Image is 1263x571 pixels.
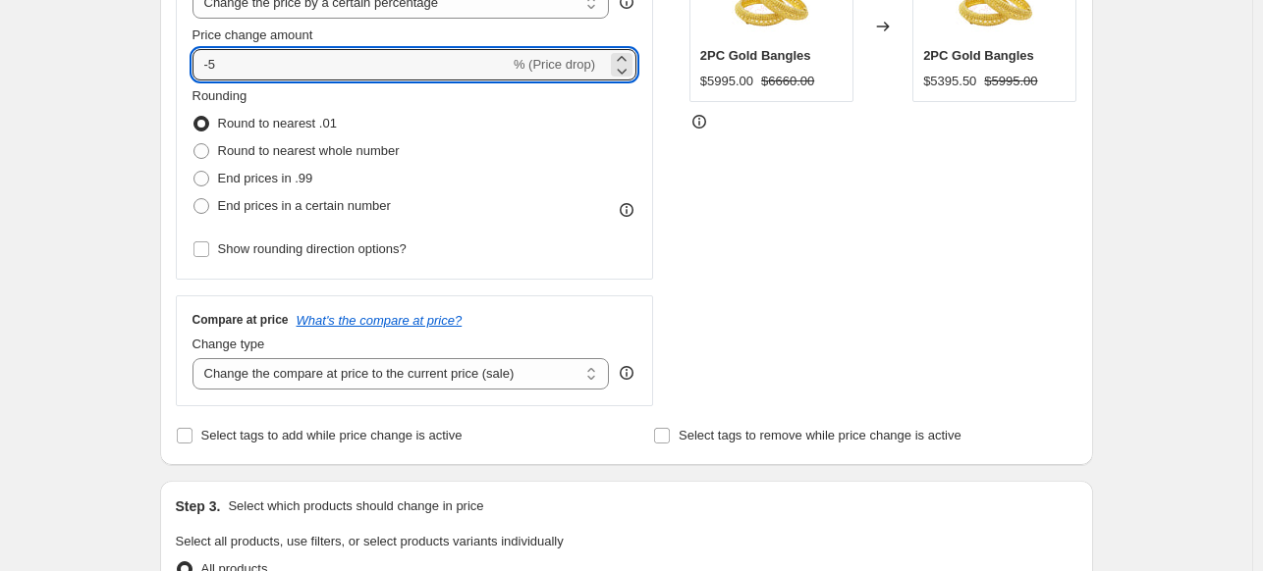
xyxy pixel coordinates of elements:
[192,88,247,103] span: Rounding
[192,49,510,80] input: -15
[700,48,811,63] span: 2PC Gold Bangles
[228,496,483,516] p: Select which products should change in price
[218,116,337,130] span: Round to nearest .01
[923,48,1034,63] span: 2PC Gold Bangles
[218,198,391,213] span: End prices in a certain number
[617,363,636,383] div: help
[514,57,595,72] span: % (Price drop)
[700,72,753,91] div: $5995.00
[761,72,814,91] strike: $6660.00
[984,72,1037,91] strike: $5995.00
[218,171,313,185] span: End prices in .99
[201,428,463,442] span: Select tags to add while price change is active
[218,241,407,256] span: Show rounding direction options?
[679,428,961,442] span: Select tags to remove while price change is active
[176,496,221,516] h2: Step 3.
[218,143,400,158] span: Round to nearest whole number
[297,313,463,328] button: What's the compare at price?
[176,534,564,548] span: Select all products, use filters, or select products variants individually
[923,72,976,91] div: $5395.50
[192,337,265,351] span: Change type
[192,312,289,328] h3: Compare at price
[192,27,313,42] span: Price change amount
